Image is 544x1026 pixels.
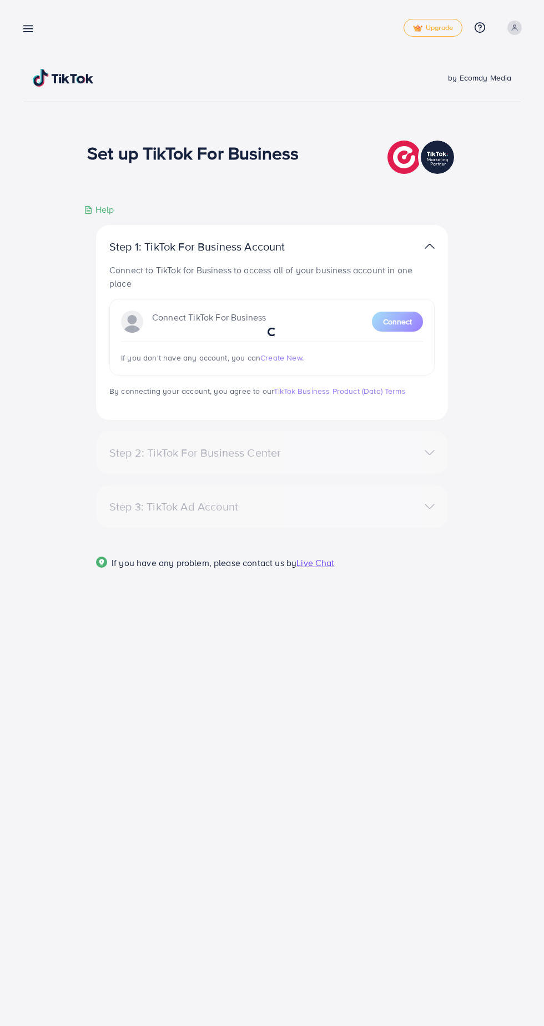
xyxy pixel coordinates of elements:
img: TikTok partner [425,238,435,254]
p: Step 1: TikTok For Business Account [109,240,320,253]
span: by Ecomdy Media [448,72,511,83]
img: tick [413,24,422,32]
img: Popup guide [96,557,107,568]
span: Upgrade [413,24,453,32]
div: Help [84,203,114,216]
img: TikTok partner [387,138,457,177]
span: If you have any problem, please contact us by [112,557,296,569]
span: Live Chat [296,557,334,569]
img: TikTok [33,69,94,87]
h1: Set up TikTok For Business [87,142,299,163]
a: tickUpgrade [404,19,462,37]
